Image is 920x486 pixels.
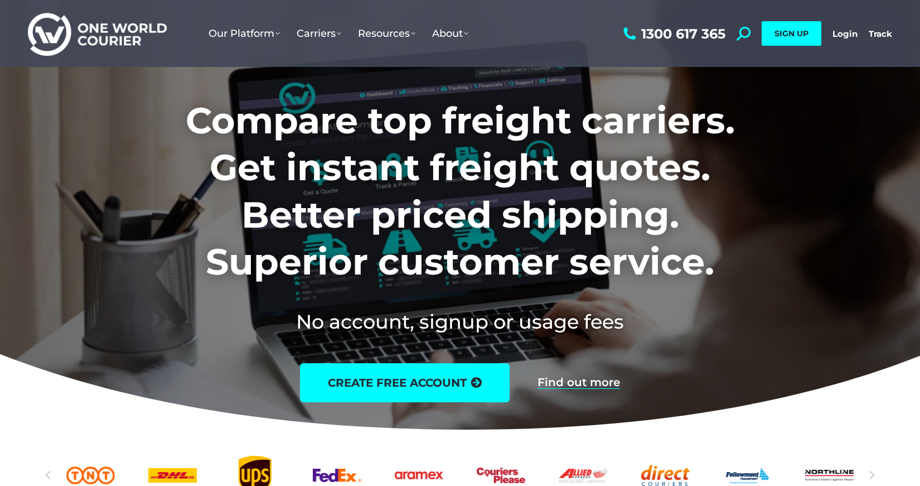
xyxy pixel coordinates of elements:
a: Resources [350,16,424,51]
h2: No account, signup or usage fees [112,308,808,335]
span: About [432,27,468,40]
a: Our Platform [200,16,288,51]
a: Login [832,28,858,39]
h1: Compare top freight carriers. Get instant freight quotes. Better priced shipping. Superior custom... [112,97,808,286]
a: Track [869,28,892,39]
span: SIGN UP [774,28,808,39]
a: SIGN UP [762,21,821,46]
a: Find out more [538,377,620,389]
span: Carriers [297,27,341,40]
a: create free account [300,363,510,402]
a: About [424,16,477,51]
span: Resources [358,27,415,40]
a: 1300 617 365 [621,27,725,41]
a: Carriers [288,16,350,51]
img: One World Courier [28,11,167,56]
span: Our Platform [209,27,280,40]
